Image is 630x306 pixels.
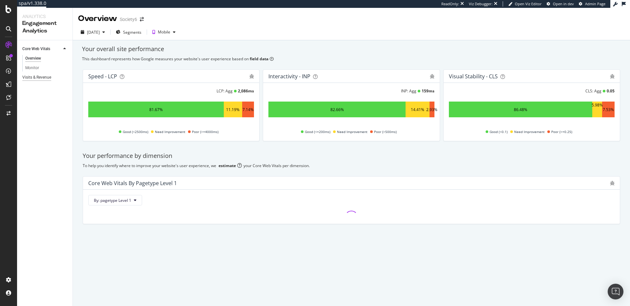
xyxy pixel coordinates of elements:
div: 159 ms [422,88,434,94]
span: Poor (>=4000ms) [192,128,219,136]
button: By: pagetype Level 1 [88,195,142,205]
a: Monitor [25,65,68,71]
div: ReadOnly: [441,1,459,7]
div: INP: Agg [401,88,416,94]
div: Open Intercom Messenger [608,284,623,299]
div: 7.14% [242,107,254,112]
span: Need Improvement [514,128,545,136]
div: Visual Stability - CLS [449,73,498,80]
div: 82.66% [330,107,344,112]
div: Mobile [158,30,170,34]
button: Mobile [150,27,178,37]
a: Open Viz Editor [508,1,542,7]
a: Visits & Revenue [22,74,68,81]
div: LCP: Agg [217,88,233,94]
div: This dashboard represents how Google measures your website's user experience based on [82,56,621,62]
a: Overview [25,55,68,62]
div: 2,086 ms [238,88,254,94]
span: By: pagetype Level 1 [94,198,131,203]
span: Good (<2500ms) [123,128,148,136]
span: Open in dev [553,1,574,6]
span: Admin Page [585,1,605,6]
button: [DATE] [78,27,108,37]
div: Analytics [22,13,67,20]
span: Segments [123,29,141,35]
div: 86.48% [514,107,527,112]
div: 2.93% [426,107,437,112]
div: Your performance by dimension [83,152,620,160]
span: Good (<=200ms) [305,128,330,136]
span: Need Improvement [337,128,367,136]
div: Overview [78,13,117,24]
div: 11.19% [226,107,240,112]
span: Open Viz Editor [515,1,542,6]
span: Good (<0.1) [490,128,508,136]
div: Core Web Vitals [22,46,50,52]
span: Poor (>500ms) [374,128,397,136]
button: Segments [113,27,144,37]
a: Admin Page [579,1,605,7]
div: CLS: Agg [585,88,601,94]
div: 7.53% [603,107,614,112]
a: Open in dev [547,1,574,7]
div: estimate [219,163,236,168]
div: Interactivity - INP [268,73,310,80]
div: Visits & Revenue [22,74,51,81]
div: Your overall site performance [82,45,621,53]
div: Speed - LCP [88,73,117,80]
b: field data [250,56,268,62]
div: 0.05 [607,88,615,94]
div: bug [249,74,254,79]
div: arrow-right-arrow-left [140,17,144,22]
div: bug [430,74,434,79]
span: Need Improvement [155,128,185,136]
div: bug [610,74,615,79]
div: Society6 [120,16,137,23]
div: bug [610,181,615,185]
span: Poor (>=0.25) [551,128,572,136]
div: 14.41% [411,107,424,112]
div: Overview [25,55,41,62]
div: 5.98% [592,102,603,117]
div: Monitor [25,65,39,71]
div: Engagement Analytics [22,20,67,35]
div: To help you identify where to improve your website's user experience, we your Core Web Vitals per... [83,163,620,168]
div: [DATE] [87,29,100,35]
div: Core Web Vitals By pagetype Level 1 [88,180,177,186]
a: Core Web Vitals [22,46,61,52]
div: 81.67% [149,107,163,112]
div: Viz Debugger: [469,1,493,7]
